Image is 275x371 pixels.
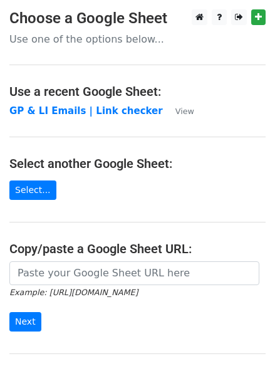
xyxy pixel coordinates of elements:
[9,105,163,117] a: GP & LI Emails | Link checker
[9,9,266,28] h3: Choose a Google Sheet
[163,105,194,117] a: View
[175,107,194,116] small: View
[9,84,266,99] h4: Use a recent Google Sheet:
[9,261,259,285] input: Paste your Google Sheet URL here
[9,288,138,297] small: Example: [URL][DOMAIN_NAME]
[212,311,275,371] iframe: Chat Widget
[9,180,56,200] a: Select...
[9,33,266,46] p: Use one of the options below...
[9,156,266,171] h4: Select another Google Sheet:
[9,241,266,256] h4: Copy/paste a Google Sheet URL:
[9,312,41,332] input: Next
